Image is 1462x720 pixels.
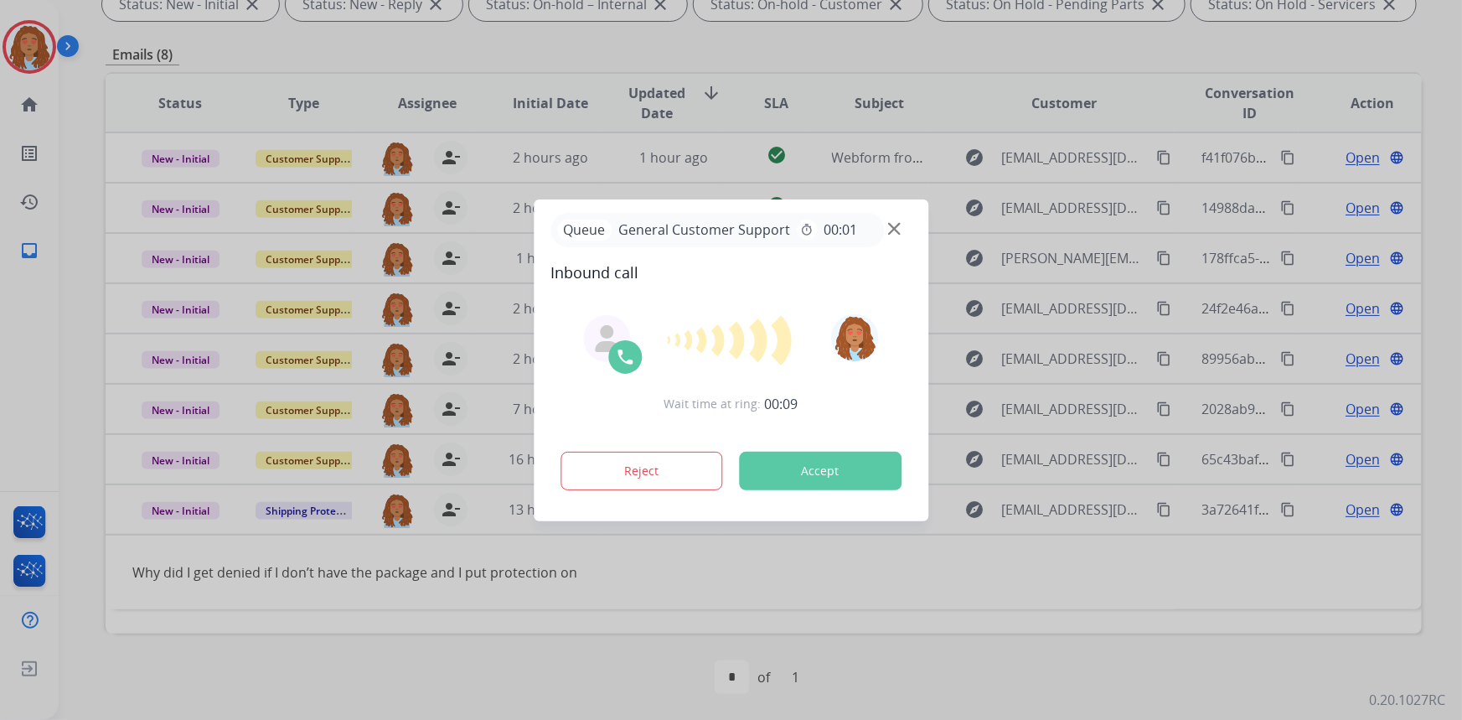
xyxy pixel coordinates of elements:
span: Inbound call [550,261,912,284]
button: Accept [739,452,901,490]
img: agent-avatar [593,325,620,352]
p: 0.20.1027RC [1369,690,1445,710]
span: 00:01 [824,220,857,240]
span: General Customer Support [612,220,797,240]
span: Wait time at ring: [664,396,762,412]
img: close-button [888,222,901,235]
mat-icon: timer [800,223,814,236]
img: avatar [832,314,879,361]
img: call-icon [615,347,635,367]
span: 00:09 [765,394,798,414]
button: Reject [561,452,723,490]
p: Queue [557,220,612,241]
